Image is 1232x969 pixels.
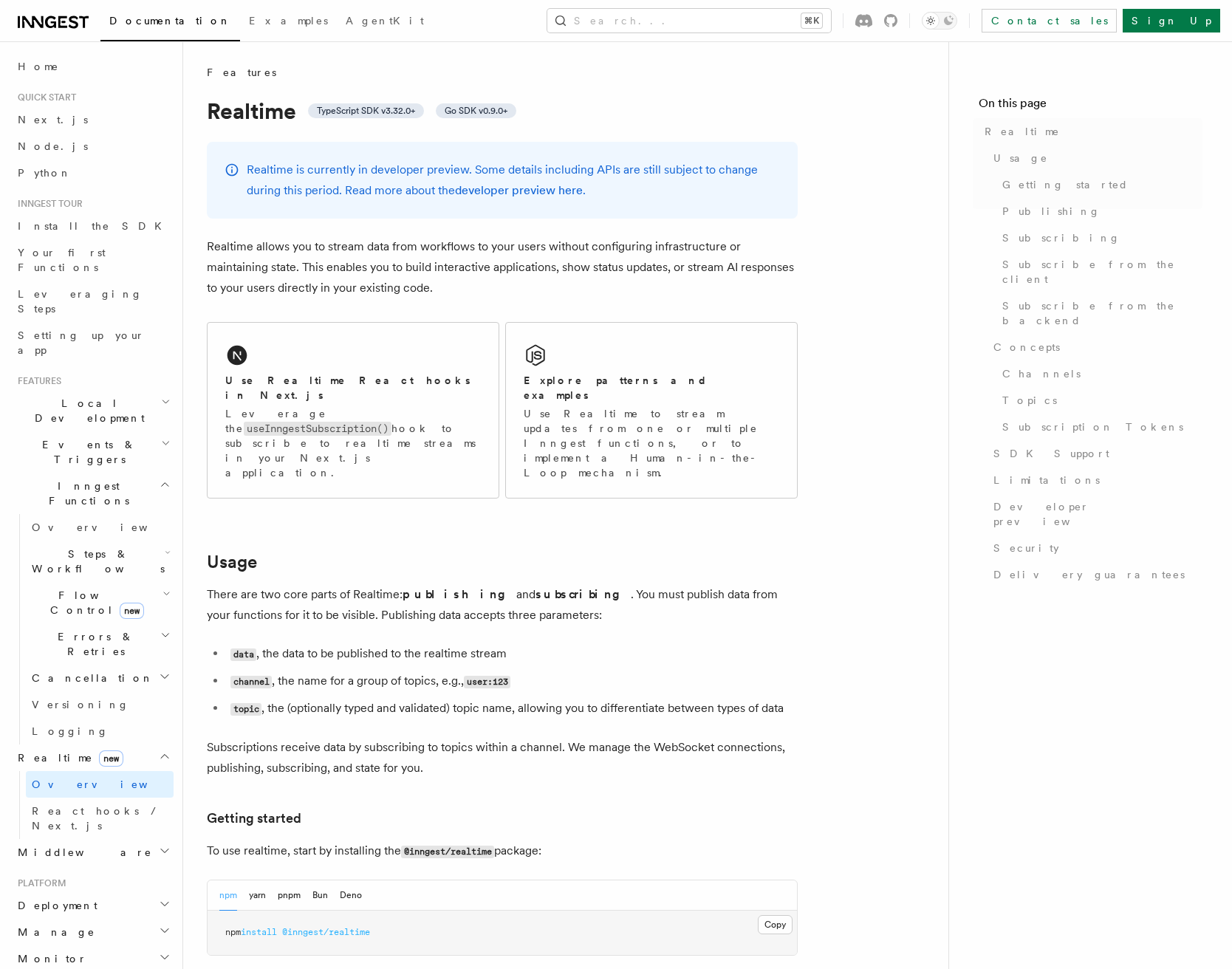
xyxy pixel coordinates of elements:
span: Next.js [18,114,88,126]
span: Subscribing [1002,230,1120,245]
button: Cancellation [26,665,174,691]
li: , the name for a group of topics, e.g., [226,671,798,692]
a: Python [12,160,174,186]
span: Concepts [993,340,1060,355]
button: Inngest Functions [12,473,174,514]
span: new [120,603,144,619]
button: Copy [758,915,793,934]
p: There are two core parts of Realtime: and . You must publish data from your functions for it to b... [207,584,798,626]
a: Documentation [100,4,240,41]
span: Platform [12,877,66,889]
span: Topics [1002,393,1057,408]
h1: Realtime [207,97,798,124]
span: Your first Functions [18,247,106,273]
span: Python [18,167,72,179]
a: Publishing [996,198,1202,225]
code: useInngestSubscription() [244,422,391,436]
button: Errors & Retries [26,623,174,665]
a: Versioning [26,691,174,718]
a: Setting up your app [12,322,174,363]
a: SDK Support [988,440,1202,467]
span: Realtime [985,124,1060,139]
button: Deployment [12,892,174,919]
button: Toggle dark mode [922,12,957,30]
button: Realtimenew [12,744,174,771]
a: Node.js [12,133,174,160]
strong: publishing [403,587,516,601]
a: Topics [996,387,1202,414]
a: Next.js [12,106,174,133]
p: Realtime allows you to stream data from workflows to your users without configuring infrastructur... [207,236,798,298]
a: Logging [26,718,174,744]
p: Leverage the hook to subscribe to realtime streams in your Next.js application. [225,406,481,480]
span: Inngest Functions [12,479,160,508]
a: Usage [207,552,257,572]
kbd: ⌘K [801,13,822,28]
h2: Explore patterns and examples [524,373,779,403]
button: Middleware [12,839,174,866]
span: @inngest/realtime [282,927,370,937]
span: Install the SDK [18,220,171,232]
a: Use Realtime React hooks in Next.jsLeverage theuseInngestSubscription()hook to subscribe to realt... [207,322,499,499]
a: Home [12,53,174,80]
a: Overview [26,771,174,798]
code: user:123 [464,676,510,688]
span: Examples [249,15,328,27]
a: Channels [996,360,1202,387]
span: Documentation [109,15,231,27]
button: Local Development [12,390,174,431]
span: Local Development [12,396,161,425]
code: topic [230,703,261,716]
span: SDK Support [993,446,1109,461]
a: Contact sales [982,9,1117,32]
span: Channels [1002,366,1081,381]
span: Manage [12,925,95,939]
span: Versioning [32,699,129,711]
h2: Use Realtime React hooks in Next.js [225,373,481,403]
a: Limitations [988,467,1202,493]
button: yarn [249,880,266,911]
a: developer preview here [455,183,583,197]
span: Steps & Workflows [26,547,165,576]
span: Features [207,65,276,80]
button: Flow Controlnew [26,582,174,623]
code: @inngest/realtime [401,846,494,858]
span: Limitations [993,473,1100,487]
span: Logging [32,725,109,737]
a: Subscribing [996,225,1202,251]
a: Getting started [996,171,1202,198]
h4: On this page [979,95,1202,118]
div: Inngest Functions [12,514,174,744]
a: Subscribe from the backend [996,292,1202,334]
a: Subscribe from the client [996,251,1202,292]
span: Realtime [12,750,123,765]
span: Flow Control [26,588,162,617]
a: Realtime [979,118,1202,145]
a: Usage [988,145,1202,171]
code: data [230,648,256,661]
a: Concepts [988,334,1202,360]
button: Search...⌘K [547,9,831,32]
p: To use realtime, start by installing the package: [207,840,798,862]
span: Subscription Tokens [1002,420,1183,434]
a: Install the SDK [12,213,174,239]
div: Realtimenew [12,771,174,839]
span: Leveraging Steps [18,288,143,315]
a: React hooks / Next.js [26,798,174,839]
span: Getting started [1002,177,1129,192]
button: Deno [340,880,362,911]
span: React hooks / Next.js [32,805,162,832]
a: Explore patterns and examplesUse Realtime to stream updates from one or multiple Inngest function... [505,322,798,499]
span: Security [993,541,1059,555]
span: Errors & Retries [26,629,160,659]
a: Subscription Tokens [996,414,1202,440]
span: new [99,750,123,767]
button: Bun [312,880,328,911]
span: Go SDK v0.9.0+ [445,105,507,117]
code: channel [230,676,272,688]
strong: subscribing [535,587,631,601]
span: Cancellation [26,671,154,685]
a: Overview [26,514,174,541]
span: Node.js [18,140,88,152]
span: npm [225,927,241,937]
